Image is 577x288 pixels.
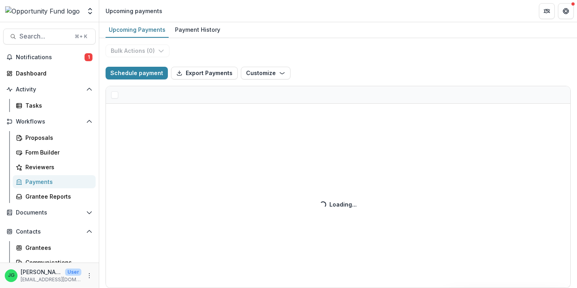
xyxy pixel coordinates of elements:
button: Open Workflows [3,115,96,128]
span: Activity [16,86,83,93]
a: Grantee Reports [13,190,96,203]
div: Tasks [25,101,89,110]
div: Dashboard [16,69,89,77]
button: More [85,271,94,280]
p: [EMAIL_ADDRESS][DOMAIN_NAME] [21,276,81,283]
button: Open Activity [3,83,96,96]
button: Open entity switcher [85,3,96,19]
p: [PERSON_NAME] [21,268,62,276]
a: Proposals [13,131,96,144]
div: Grantee Reports [25,192,89,201]
div: Payments [25,178,89,186]
a: Payment History [172,22,223,38]
a: Communications [13,256,96,269]
span: Workflows [16,118,83,125]
span: Documents [16,209,83,216]
div: Form Builder [25,148,89,157]
div: Upcoming Payments [106,24,169,35]
a: Grantees [13,241,96,254]
a: Payments [13,175,96,188]
div: Reviewers [25,163,89,171]
button: Notifications1 [3,51,96,64]
button: Open Documents [3,206,96,219]
div: Grantees [25,244,89,252]
span: Notifications [16,54,85,61]
button: Bulk Actions (0) [106,44,169,57]
button: Open Contacts [3,225,96,238]
button: Search... [3,29,96,44]
span: 1 [85,53,92,61]
nav: breadcrumb [102,5,165,17]
a: Form Builder [13,146,96,159]
a: Tasks [13,99,96,112]
div: Proposals [25,133,89,142]
div: Jake Goodman [8,273,15,278]
img: Opportunity Fund logo [5,6,80,16]
div: Upcoming payments [106,7,162,15]
span: Search... [19,33,70,40]
p: User [65,269,81,276]
div: ⌘ + K [73,32,89,41]
div: Communications [25,258,89,267]
button: Partners [539,3,555,19]
span: Contacts [16,228,83,235]
div: Payment History [172,24,223,35]
a: Upcoming Payments [106,22,169,38]
a: Reviewers [13,160,96,174]
a: Dashboard [3,67,96,80]
button: Get Help [558,3,574,19]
